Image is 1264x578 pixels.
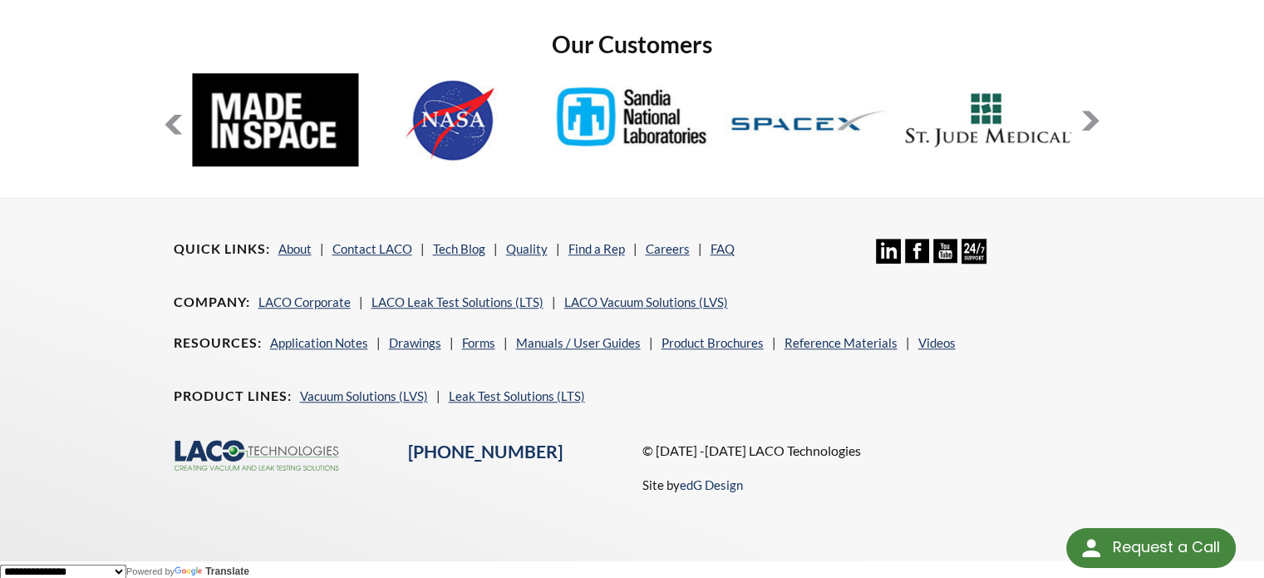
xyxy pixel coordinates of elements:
[258,294,351,309] a: LACO Corporate
[918,335,956,350] a: Videos
[642,475,742,495] p: Site by
[516,335,641,350] a: Manuals / User Guides
[1078,535,1104,561] img: round button
[662,335,764,350] a: Product Brochures
[642,440,1090,462] p: © [DATE] -[DATE] LACO Technologies
[646,241,690,256] a: Careers
[548,73,715,166] img: Sandia-Natl-Labs.jpg
[278,241,312,256] a: About
[449,388,585,403] a: Leak Test Solutions (LTS)
[568,241,625,256] a: Find a Rep
[193,73,359,166] img: MadeInSpace.jpg
[332,241,412,256] a: Contact LACO
[389,335,441,350] a: Drawings
[270,335,368,350] a: Application Notes
[727,73,893,166] img: SpaceX.jpg
[784,335,898,350] a: Reference Materials
[174,240,270,258] h4: Quick Links
[164,29,1101,60] h2: Our Customers
[679,477,742,492] a: edG Design
[962,239,986,263] img: 24/7 Support Icon
[1112,528,1219,566] div: Request a Call
[433,241,485,256] a: Tech Blog
[564,294,728,309] a: LACO Vacuum Solutions (LVS)
[371,294,543,309] a: LACO Leak Test Solutions (LTS)
[962,251,986,266] a: 24/7 Support
[905,73,1071,166] img: LOGO_200x112.jpg
[506,241,548,256] a: Quality
[174,294,250,311] h4: Company
[711,241,735,256] a: FAQ
[462,335,495,350] a: Forms
[175,566,205,577] img: Google Translate
[175,566,249,577] a: Translate
[174,334,262,352] h4: Resources
[174,388,292,405] h4: Product Lines
[408,441,563,462] a: [PHONE_NUMBER]
[371,73,537,166] img: NASA.jpg
[300,388,428,403] a: Vacuum Solutions (LVS)
[1066,528,1236,568] div: Request a Call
